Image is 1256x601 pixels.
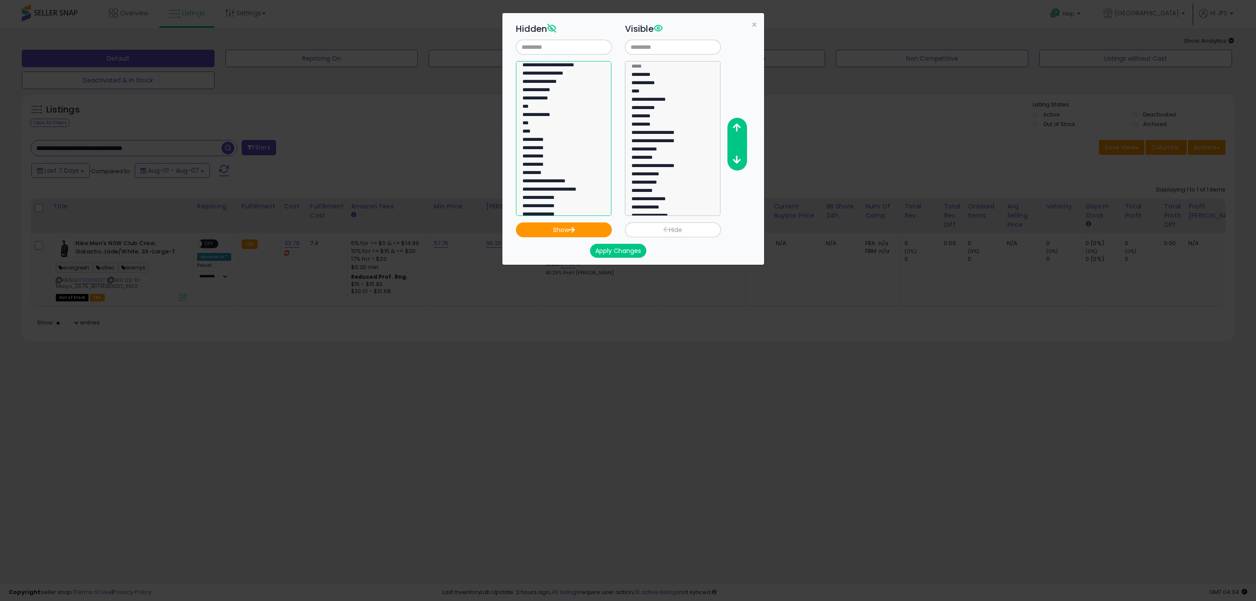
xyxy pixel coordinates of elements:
[590,244,646,258] button: Apply Changes
[516,22,612,35] h3: Hidden
[751,18,757,31] span: ×
[625,222,721,237] button: Hide
[516,222,612,237] button: Show
[625,22,721,35] h3: Visible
